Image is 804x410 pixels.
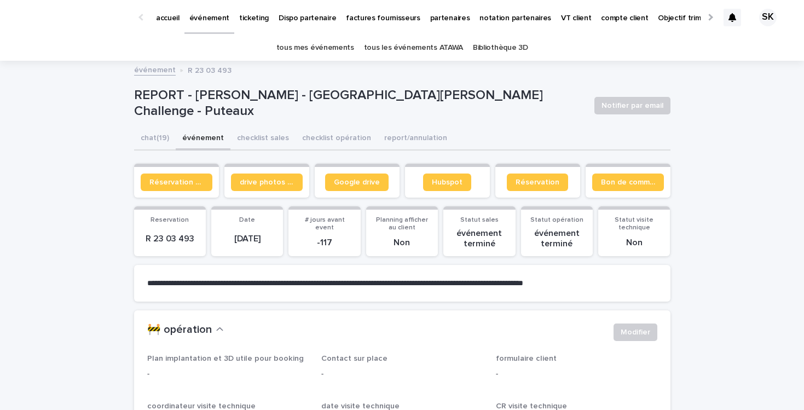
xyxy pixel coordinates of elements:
p: - [321,368,483,380]
h2: 🚧 opération [147,324,212,337]
p: REPORT - [PERSON_NAME] - [GEOGRAPHIC_DATA][PERSON_NAME] Challenge - Puteaux [134,88,586,119]
p: - [496,368,657,380]
button: checklist opération [296,128,378,151]
span: Planning afficher au client [376,217,428,231]
a: Google drive [325,174,389,191]
p: événement terminé [450,228,508,249]
span: Statut opération [530,217,583,223]
span: coordinateur visite technique [147,402,256,410]
span: Statut sales [460,217,499,223]
a: Bon de commande [592,174,664,191]
a: événement [134,63,176,76]
p: Non [605,238,663,248]
p: -117 [295,238,354,248]
a: tous mes événements [276,35,354,61]
span: Plan implantation et 3D utile pour booking [147,355,304,362]
span: Google drive [334,178,380,186]
button: report/annulation [378,128,454,151]
span: Date [239,217,255,223]
span: Statut visite technique [615,217,653,231]
span: CR visite technique [496,402,567,410]
span: Hubspot [432,178,462,186]
a: Bibliothèque 3D [473,35,528,61]
button: Notifier par email [594,97,670,114]
a: drive photos coordinateur [231,174,303,191]
span: Contact sur place [321,355,387,362]
p: - [147,368,309,380]
a: Hubspot [423,174,471,191]
span: formulaire client [496,355,557,362]
span: Réservation [516,178,559,186]
p: R 23 03 493 [141,234,199,244]
p: [DATE] [218,234,276,244]
a: Réservation [507,174,568,191]
button: événement [176,128,230,151]
a: Réservation client [141,174,212,191]
span: # jours avant event [305,217,345,231]
span: Bon de commande [601,178,655,186]
p: R 23 03 493 [188,63,232,76]
span: Modifier [621,327,650,338]
span: Reservation [151,217,189,223]
a: tous les événements ATAWA [364,35,463,61]
button: Modifier [614,324,657,341]
img: Ls34BcGeRexTGTNfXpUC [22,7,128,28]
span: drive photos coordinateur [240,178,294,186]
span: date visite technique [321,402,400,410]
span: Notifier par email [601,100,663,111]
span: Réservation client [149,178,204,186]
p: Non [373,238,431,248]
button: chat (19) [134,128,176,151]
div: SK [759,9,777,26]
p: événement terminé [528,228,586,249]
button: 🚧 opération [147,324,224,337]
button: checklist sales [230,128,296,151]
